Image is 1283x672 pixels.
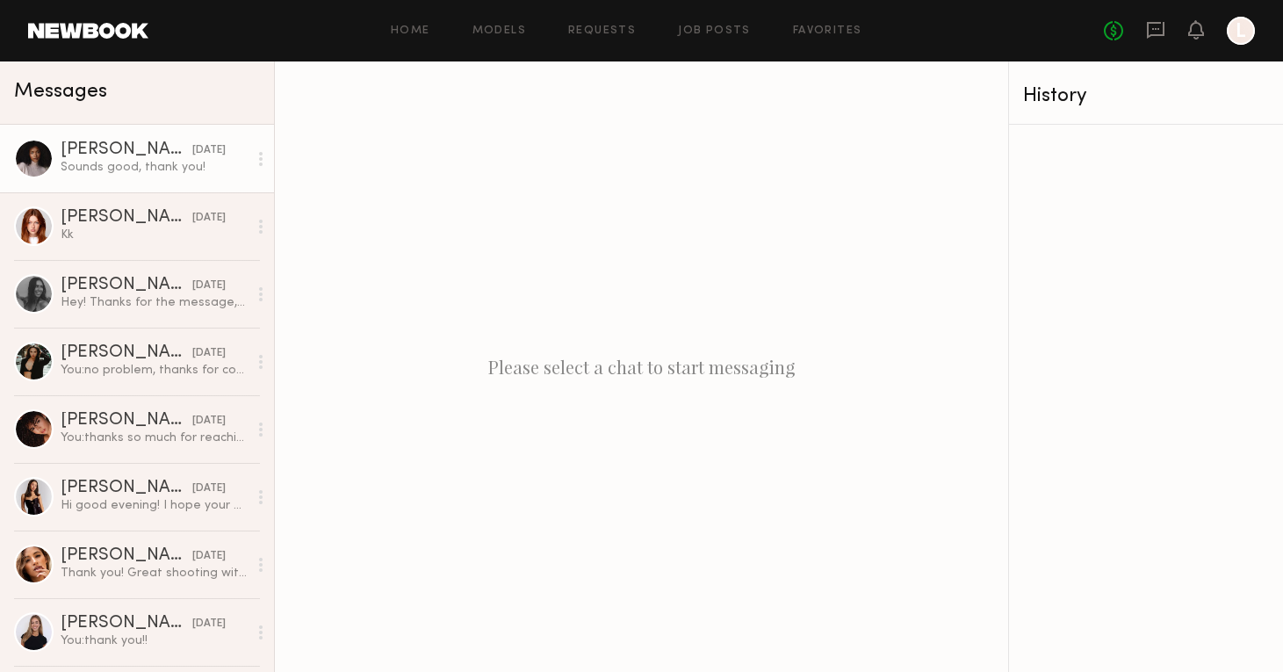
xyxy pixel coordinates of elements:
div: [DATE] [192,278,226,294]
div: History [1023,86,1269,106]
div: [DATE] [192,481,226,497]
span: Messages [14,82,107,102]
a: Home [391,25,430,37]
div: Hi good evening! I hope your week is going great so far. I tried to confirm the booking but it’s ... [61,497,248,514]
div: Sounds good, thank you! [61,159,248,176]
a: Favorites [793,25,862,37]
div: [PERSON_NAME] [61,209,192,227]
div: [PERSON_NAME] [61,480,192,497]
div: [DATE] [192,345,226,362]
div: [PERSON_NAME] [61,412,192,430]
div: Thank you! Great shooting with you guys [DATE] 💕 [61,565,248,582]
div: [DATE] [192,616,226,632]
div: [PERSON_NAME] [61,615,192,632]
div: You: thanks so much for reaching out! we've filled all the model slots at this time so we will re... [61,430,248,446]
div: [DATE] [192,210,226,227]
a: Models [472,25,526,37]
div: [PERSON_NAME] [61,344,192,362]
a: Requests [568,25,636,37]
div: [DATE] [192,413,226,430]
a: L [1227,17,1255,45]
div: [DATE] [192,142,226,159]
div: Please select a chat to start messaging [275,61,1008,672]
div: Kk [61,227,248,243]
div: Hey! Thanks for the message, love the vibe on the Instagram and I’m excited to work with you! I’l... [61,294,248,311]
div: [PERSON_NAME] [61,277,192,294]
div: [PERSON_NAME] [61,547,192,565]
div: [PERSON_NAME] [61,141,192,159]
div: [DATE] [192,548,226,565]
div: You: thank you!! [61,632,248,649]
a: Job Posts [678,25,751,37]
div: You: no problem, thanks for confirming! [61,362,248,379]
